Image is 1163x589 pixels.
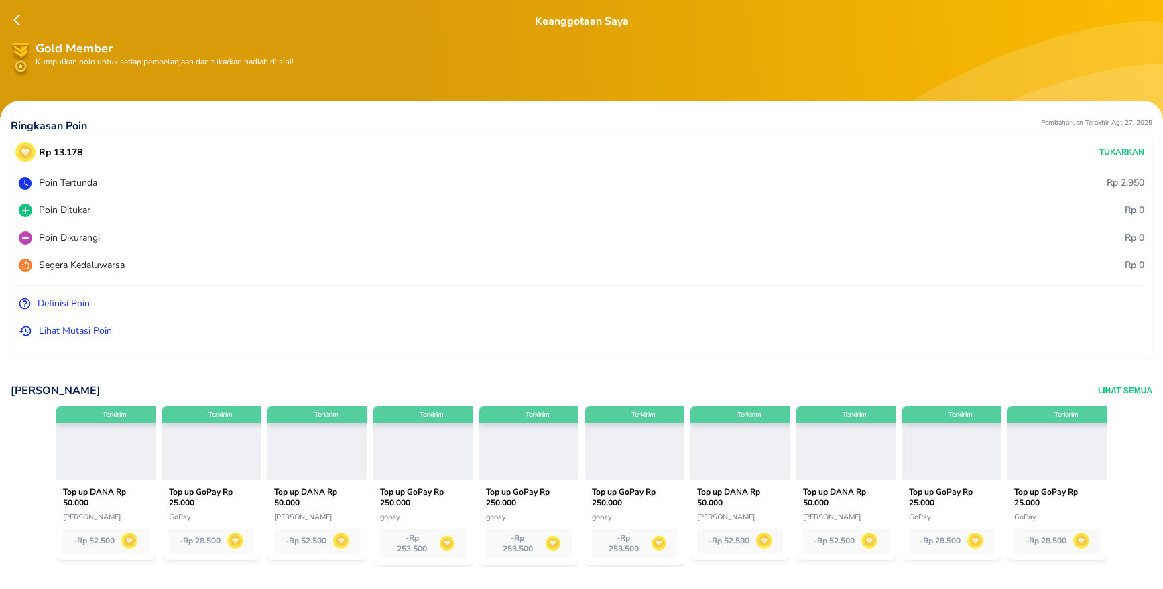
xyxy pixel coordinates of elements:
span: [PERSON_NAME] [803,512,861,522]
p: Terkirim [948,409,973,420]
p: Top up GoPay Rp 250.000 [380,486,466,507]
p: Top up DANA Rp 50.000 [803,486,889,507]
p: Tukarkan [1099,146,1144,158]
p: Rp 2.950 [1107,176,1144,190]
p: Top up GoPay Rp 25.000 [909,486,995,507]
p: Top up GoPay Rp 25.000 [1014,486,1100,507]
p: Segera Kedaluwarsa [39,258,125,272]
p: Pembaharuan Terakhir Agt 27, 2025 [1041,118,1152,134]
p: Terkirim [526,409,550,420]
p: Top up GoPay Rp 250.000 [486,486,572,507]
p: Ringkasan Poin [11,118,87,134]
span: GoPay [169,512,191,522]
p: Definisi Poin [38,296,90,310]
span: gopay [380,512,400,522]
p: Top up DANA Rp 50.000 [274,486,360,507]
button: Lihat Semua [1098,383,1152,398]
p: Keanggotaan Saya [535,13,629,29]
p: Poin Ditukar [39,203,90,217]
span: [PERSON_NAME] [274,512,332,522]
p: Rp 0 [1125,231,1144,245]
p: Top up DANA Rp 50.000 [63,486,149,507]
span: gopay [592,512,612,522]
p: Terkirim [314,409,339,420]
p: [PERSON_NAME] [11,383,101,398]
p: Rp 13.178 [39,145,82,159]
span: [PERSON_NAME] [63,512,121,522]
span: GoPay [909,512,931,522]
p: Top up DANA Rp 50.000 [697,486,783,507]
p: Rp 0 [1125,203,1144,217]
p: Top up GoPay Rp 250.000 [592,486,678,507]
span: gopay [486,512,506,522]
p: Poin Tertunda [39,176,97,190]
p: Poin Dikurangi [39,231,100,245]
span: [PERSON_NAME] [697,512,755,522]
p: Rp 0 [1125,258,1144,272]
p: Terkirim [843,409,867,420]
p: Terkirim [420,409,444,420]
span: GoPay [1014,512,1036,522]
p: Lihat Mutasi Poin [39,324,112,338]
p: Terkirim [631,409,656,420]
p: Kumpulkan poin untuk setiap pembelanjaan dan tukarkan hadiah di sini! [36,58,1153,66]
p: Terkirim [737,409,761,420]
p: Top up GoPay Rp 25.000 [169,486,255,507]
p: Terkirim [103,409,127,420]
p: Terkirim [208,409,233,420]
p: Gold Member [36,40,1153,58]
p: Terkirim [1054,409,1079,420]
